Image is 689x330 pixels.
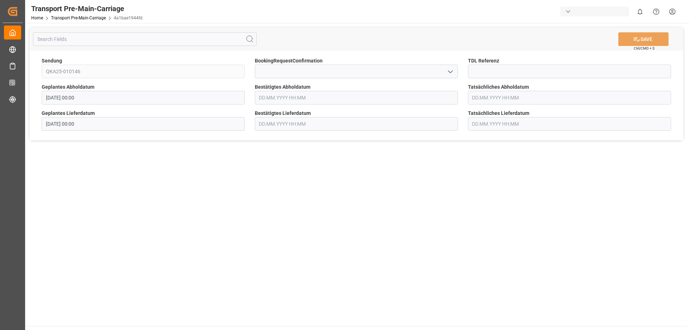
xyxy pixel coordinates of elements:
[468,117,671,131] input: DD.MM.YYYY HH:MM
[42,83,94,91] span: Geplantes Abholdatum
[255,117,458,131] input: DD.MM.YYYY HH:MM
[468,83,529,91] span: Tatsächliches Abholdatum
[468,110,529,117] span: Tatsächliches Lieferdatum
[255,83,310,91] span: Bestätigtes Abholdatum
[42,117,245,131] input: DD.MM.YYYY HH:MM
[618,32,669,46] button: SAVE
[31,3,142,14] div: Transport Pre-Main-Carriage
[468,91,671,104] input: DD.MM.YYYY HH:MM
[255,110,311,117] span: Bestätigtes Lieferdatum
[634,46,655,51] span: Ctrl/CMD + S
[42,91,245,104] input: DD.MM.YYYY HH:MM
[42,57,62,65] span: Sendung
[255,57,323,65] span: BookingRequestConfirmation
[51,15,106,20] a: Transport Pre-Main-Carriage
[31,15,43,20] a: Home
[42,110,95,117] span: Geplantes Lieferdatum
[33,32,257,46] input: Search Fields
[468,57,499,65] span: TDL Referenz
[255,91,458,104] input: DD.MM.YYYY HH:MM
[648,4,664,20] button: Help Center
[632,4,648,20] button: show 0 new notifications
[444,66,455,77] button: open menu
